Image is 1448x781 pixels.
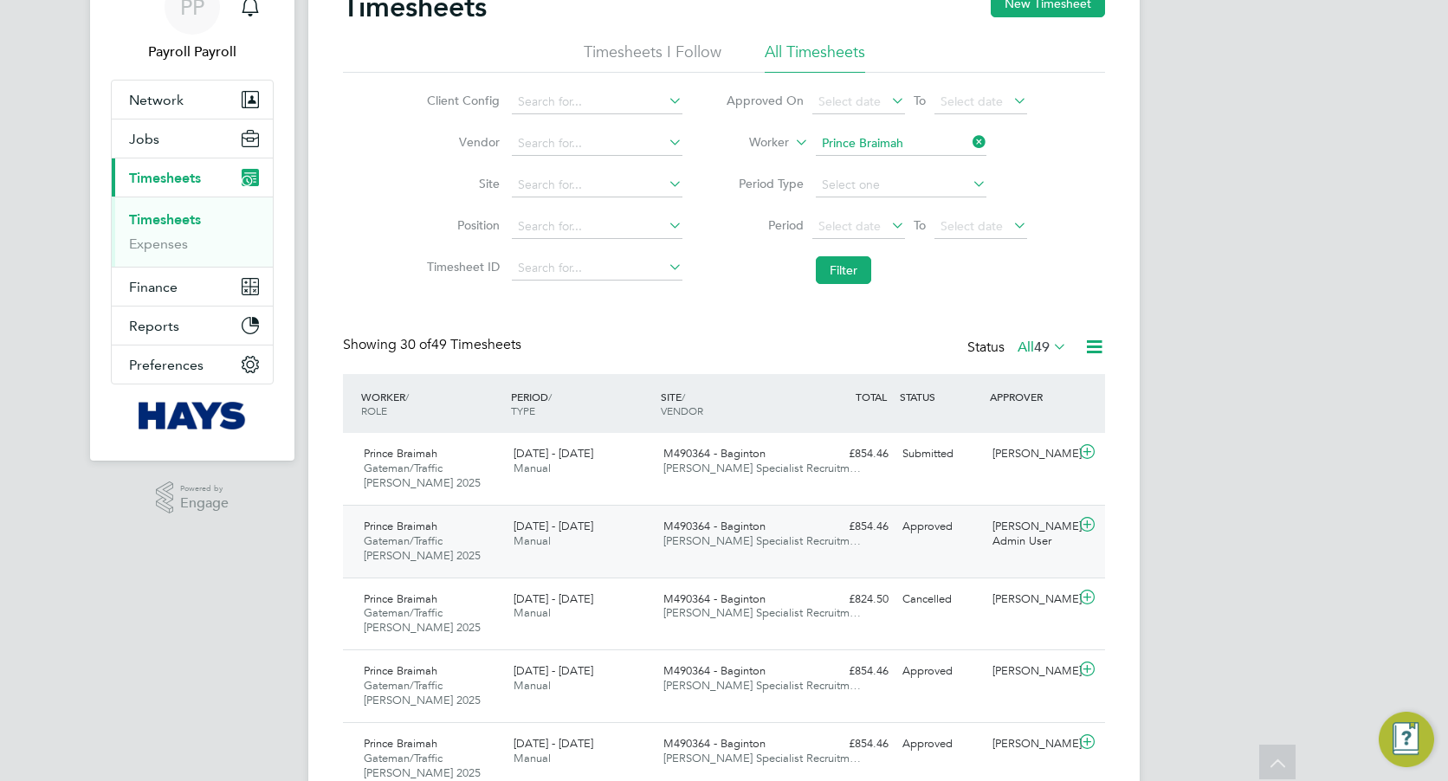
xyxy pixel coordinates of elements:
label: Timesheet ID [422,259,500,274]
div: £854.46 [805,730,895,758]
div: APPROVER [986,381,1076,412]
div: £854.46 [805,440,895,468]
span: Select date [818,94,881,109]
span: [PERSON_NAME] Specialist Recruitm… [663,461,861,475]
div: [PERSON_NAME] [986,657,1076,686]
span: [DATE] - [DATE] [514,591,593,606]
label: Site [422,176,500,191]
span: Select date [941,94,1003,109]
span: [DATE] - [DATE] [514,519,593,533]
span: ROLE [361,403,387,417]
input: Select one [816,173,986,197]
span: Prince Braimah [364,663,437,678]
input: Search for... [512,173,682,197]
span: Timesheets [129,170,201,186]
li: Timesheets I Follow [584,42,721,73]
span: Reports [129,318,179,334]
span: To [908,214,931,236]
span: [PERSON_NAME] Specialist Recruitm… [663,751,861,765]
span: Manual [514,461,551,475]
span: 49 [1034,339,1050,356]
input: Search for... [512,132,682,156]
span: Gateman/Traffic [PERSON_NAME] 2025 [364,461,481,490]
div: £824.50 [805,585,895,614]
span: Finance [129,279,178,295]
span: / [548,390,552,403]
label: All [1018,339,1067,356]
a: Powered byEngage [156,481,229,514]
span: Prince Braimah [364,519,437,533]
div: SITE [656,381,806,426]
span: 30 of [400,336,431,353]
div: Approved [895,513,986,541]
button: Engage Resource Center [1379,712,1434,767]
span: Gateman/Traffic [PERSON_NAME] 2025 [364,751,481,780]
input: Search for... [512,256,682,281]
span: Prince Braimah [364,736,437,751]
span: [PERSON_NAME] Specialist Recruitm… [663,678,861,693]
span: To [908,89,931,112]
div: Status [967,336,1070,360]
span: TYPE [511,403,535,417]
a: Expenses [129,236,188,252]
button: Jobs [112,119,273,158]
button: Preferences [112,345,273,384]
label: Position [422,217,500,233]
span: Gateman/Traffic [PERSON_NAME] 2025 [364,605,481,635]
span: [DATE] - [DATE] [514,736,593,751]
span: Network [129,92,184,108]
span: [DATE] - [DATE] [514,446,593,461]
a: Timesheets [129,211,201,228]
li: All Timesheets [765,42,865,73]
button: Finance [112,268,273,306]
span: / [682,390,685,403]
span: Engage [180,496,229,511]
span: [PERSON_NAME] Specialist Recruitm… [663,605,861,620]
div: Approved [895,657,986,686]
span: / [405,390,409,403]
span: Prince Braimah [364,591,437,606]
span: VENDOR [661,403,703,417]
label: Period [726,217,804,233]
button: Timesheets [112,158,273,197]
span: Prince Braimah [364,446,437,461]
span: Payroll Payroll [111,42,274,62]
label: Period Type [726,176,804,191]
div: [PERSON_NAME] [986,730,1076,758]
label: Approved On [726,93,804,108]
div: [PERSON_NAME] Admin User [986,513,1076,556]
label: Worker [711,134,789,152]
div: [PERSON_NAME] [986,585,1076,614]
button: Filter [816,256,871,284]
input: Search for... [512,90,682,114]
span: Manual [514,751,551,765]
span: 49 Timesheets [400,336,521,353]
div: Timesheets [112,197,273,267]
span: M490364 - Baginton [663,519,766,533]
div: £854.46 [805,657,895,686]
span: M490364 - Baginton [663,736,766,751]
span: M490364 - Baginton [663,663,766,678]
span: M490364 - Baginton [663,446,766,461]
button: Network [112,81,273,119]
span: Select date [941,218,1003,234]
span: [DATE] - [DATE] [514,663,593,678]
div: £854.46 [805,513,895,541]
span: Manual [514,605,551,620]
label: Client Config [422,93,500,108]
div: [PERSON_NAME] [986,440,1076,468]
span: Manual [514,678,551,693]
span: M490364 - Baginton [663,591,766,606]
div: Approved [895,730,986,758]
span: Select date [818,218,881,234]
span: [PERSON_NAME] Specialist Recruitm… [663,533,861,548]
span: Manual [514,533,551,548]
div: Submitted [895,440,986,468]
label: Vendor [422,134,500,150]
span: Gateman/Traffic [PERSON_NAME] 2025 [364,678,481,707]
button: Reports [112,307,273,345]
span: Gateman/Traffic [PERSON_NAME] 2025 [364,533,481,563]
div: PERIOD [507,381,656,426]
div: Cancelled [895,585,986,614]
div: Showing [343,336,525,354]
